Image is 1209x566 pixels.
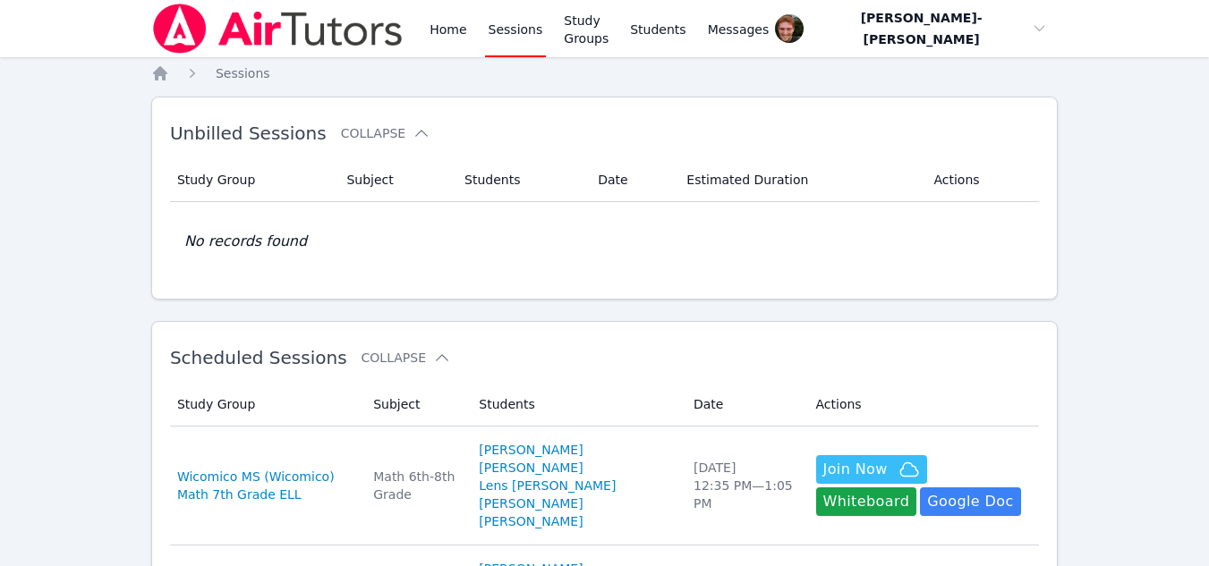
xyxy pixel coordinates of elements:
[151,4,404,54] img: Air Tutors
[816,455,927,484] button: Join Now
[587,158,676,202] th: Date
[920,487,1020,516] a: Google Doc
[479,512,583,530] a: [PERSON_NAME]
[479,459,583,477] a: [PERSON_NAME]
[923,158,1039,202] th: Actions
[683,383,805,427] th: Date
[823,459,888,480] span: Join Now
[362,349,451,367] button: Collapse
[479,441,583,459] a: [PERSON_NAME]
[170,202,1039,281] td: No records found
[676,158,923,202] th: Estimated Duration
[373,468,457,503] div: Math 6th-8th Grade
[216,66,270,80] span: Sessions
[216,64,270,82] a: Sessions
[454,158,587,202] th: Students
[708,21,770,38] span: Messages
[479,494,583,512] a: [PERSON_NAME]
[694,459,795,512] div: [DATE] 12:35 PM — 1:05 PM
[362,383,468,427] th: Subject
[805,383,1040,427] th: Actions
[170,383,362,427] th: Study Group
[336,158,454,202] th: Subject
[170,427,1039,545] tr: Wicomico MS (Wicomico) Math 7th Grade ELLMath 6th-8th Grade[PERSON_NAME][PERSON_NAME]Lens [PERSON...
[468,383,683,427] th: Students
[170,347,347,368] span: Scheduled Sessions
[170,158,336,202] th: Study Group
[341,124,430,142] button: Collapse
[177,468,352,503] a: Wicomico MS (Wicomico) Math 7th Grade ELL
[479,477,616,494] a: Lens [PERSON_NAME]
[151,64,1058,82] nav: Breadcrumb
[170,122,327,144] span: Unbilled Sessions
[816,487,917,516] button: Whiteboard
